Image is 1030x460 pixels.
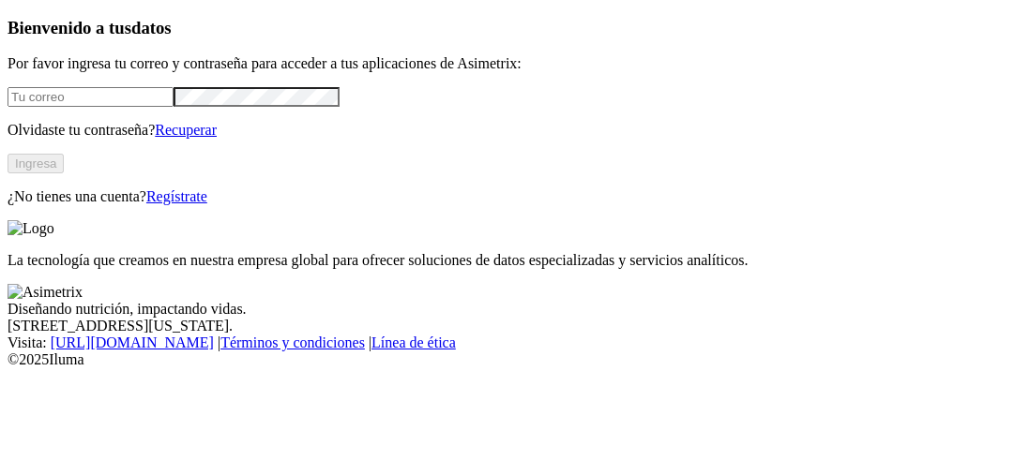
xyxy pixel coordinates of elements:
div: [STREET_ADDRESS][US_STATE]. [8,318,1022,334]
a: Línea de ética [371,334,456,350]
img: Asimetrix [8,284,83,301]
img: Logo [8,220,54,237]
div: Visita : | | [8,334,1022,351]
p: Olvidaste tu contraseña? [8,122,1022,139]
button: Ingresa [8,154,64,173]
a: Regístrate [146,188,207,204]
p: La tecnología que creamos en nuestra empresa global para ofrecer soluciones de datos especializad... [8,252,1022,269]
div: © 2025 Iluma [8,351,1022,368]
h3: Bienvenido a tus [8,18,1022,38]
input: Tu correo [8,87,174,107]
div: Diseñando nutrición, impactando vidas. [8,301,1022,318]
a: [URL][DOMAIN_NAME] [51,334,214,350]
a: Recuperar [155,122,217,138]
p: ¿No tienes una cuenta? [8,188,1022,205]
span: datos [131,18,172,37]
a: Términos y condiciones [220,334,365,350]
p: Por favor ingresa tu correo y contraseña para acceder a tus aplicaciones de Asimetrix: [8,55,1022,72]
